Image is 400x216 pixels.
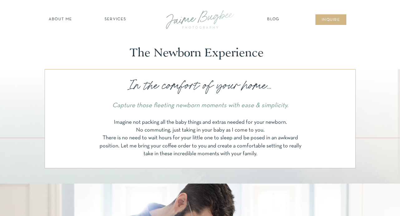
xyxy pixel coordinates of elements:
[318,17,344,23] a: inqUIre
[96,118,304,157] p: Imagine not packing all the baby things and extras needed for your newborn. No commuting, just ta...
[130,46,264,60] h1: The Newborn Experience
[47,17,74,23] a: about ME
[94,77,306,94] p: In the comfort of your home...
[112,103,288,108] i: Capture those fleeting newborn moments with ease & simplicity.
[98,17,133,23] a: SERVICES
[266,17,281,23] a: Blog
